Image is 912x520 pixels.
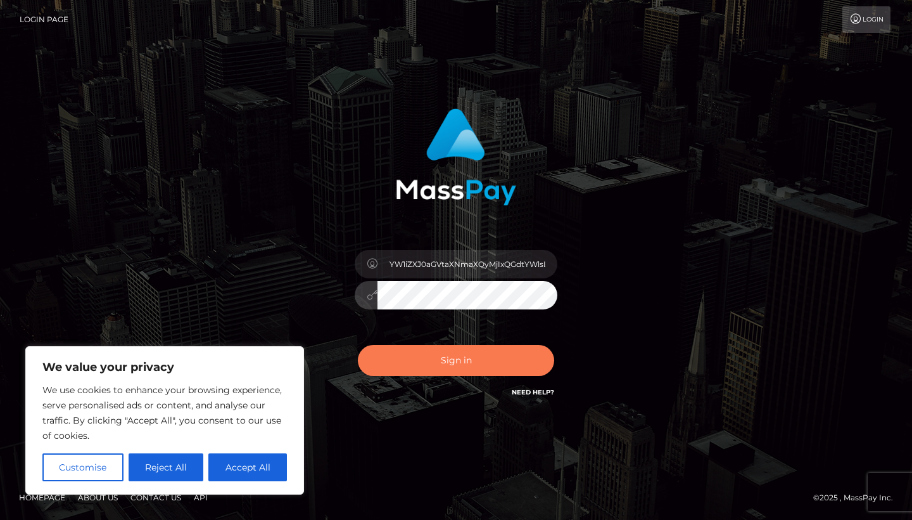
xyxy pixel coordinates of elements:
button: Customise [42,453,123,481]
button: Accept All [208,453,287,481]
div: © 2025 , MassPay Inc. [813,491,902,505]
a: Login [842,6,890,33]
button: Sign in [358,345,554,376]
a: About Us [73,488,123,507]
a: Contact Us [125,488,186,507]
a: Login Page [20,6,68,33]
p: We value your privacy [42,360,287,375]
p: We use cookies to enhance your browsing experience, serve personalised ads or content, and analys... [42,382,287,443]
img: MassPay Login [396,108,516,205]
a: Need Help? [512,388,554,396]
a: API [189,488,213,507]
button: Reject All [129,453,204,481]
input: Username... [377,250,557,278]
div: We value your privacy [25,346,304,495]
a: Homepage [14,488,70,507]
